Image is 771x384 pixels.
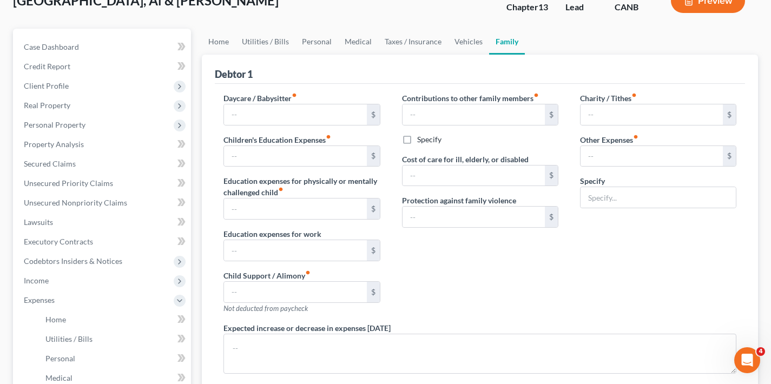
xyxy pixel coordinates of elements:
[24,256,122,266] span: Codebtors Insiders & Notices
[224,198,366,219] input: --
[545,104,558,125] div: $
[723,146,736,167] div: $
[37,310,191,329] a: Home
[292,92,297,98] i: fiber_manual_record
[417,134,441,145] label: Specify
[215,68,253,81] div: Debtor 1
[734,347,760,373] iframe: Intercom live chat
[37,329,191,349] a: Utilities / Bills
[15,193,191,213] a: Unsecured Nonpriority Claims
[15,154,191,174] a: Secured Claims
[223,175,380,198] label: Education expenses for physically or mentally challenged child
[202,29,235,55] a: Home
[224,240,366,261] input: --
[633,134,638,140] i: fiber_manual_record
[615,1,654,14] div: CANB
[45,354,75,363] span: Personal
[631,92,637,98] i: fiber_manual_record
[367,104,380,125] div: $
[506,1,548,14] div: Chapter
[24,178,113,188] span: Unsecured Priority Claims
[581,146,723,167] input: --
[224,146,366,167] input: --
[338,29,378,55] a: Medical
[15,135,191,154] a: Property Analysis
[278,187,284,192] i: fiber_manual_record
[580,175,605,187] label: Specify
[581,187,736,208] input: Specify...
[580,134,638,145] label: Other Expenses
[367,198,380,219] div: $
[45,315,66,324] span: Home
[24,62,70,71] span: Credit Report
[15,232,191,251] a: Executory Contracts
[545,165,558,186] div: $
[223,270,311,281] label: Child Support / Alimony
[723,104,736,125] div: $
[223,304,308,313] span: Not deducted from paycheck
[24,42,79,51] span: Case Dashboard
[24,198,127,207] span: Unsecured Nonpriority Claims
[15,57,191,76] a: Credit Report
[305,270,311,275] i: fiber_manual_record
[581,104,723,125] input: --
[24,81,69,90] span: Client Profile
[367,282,380,302] div: $
[224,104,366,125] input: --
[24,101,70,110] span: Real Property
[15,174,191,193] a: Unsecured Priority Claims
[15,213,191,232] a: Lawsuits
[24,217,53,227] span: Lawsuits
[24,276,49,285] span: Income
[545,207,558,227] div: $
[489,29,525,55] a: Family
[24,237,93,246] span: Executory Contracts
[235,29,295,55] a: Utilities / Bills
[45,373,73,382] span: Medical
[326,134,331,140] i: fiber_manual_record
[565,1,597,14] div: Lead
[403,207,545,227] input: --
[223,134,331,145] label: Children's Education Expenses
[24,295,55,304] span: Expenses
[367,146,380,167] div: $
[378,29,448,55] a: Taxes / Insurance
[402,154,529,165] label: Cost of care for ill, elderly, or disabled
[580,92,637,104] label: Charity / Tithes
[756,347,765,356] span: 4
[367,240,380,261] div: $
[224,282,366,302] input: --
[37,349,191,368] a: Personal
[223,92,297,104] label: Daycare / Babysitter
[223,228,321,240] label: Education expenses for work
[15,37,191,57] a: Case Dashboard
[24,140,84,149] span: Property Analysis
[403,104,545,125] input: --
[403,165,545,186] input: --
[45,334,93,343] span: Utilities / Bills
[223,322,391,334] label: Expected increase or decrease in expenses [DATE]
[24,159,76,168] span: Secured Claims
[402,195,516,206] label: Protection against family violence
[295,29,338,55] a: Personal
[24,120,85,129] span: Personal Property
[402,92,539,104] label: Contributions to other family members
[448,29,489,55] a: Vehicles
[538,2,548,12] span: 13
[533,92,539,98] i: fiber_manual_record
